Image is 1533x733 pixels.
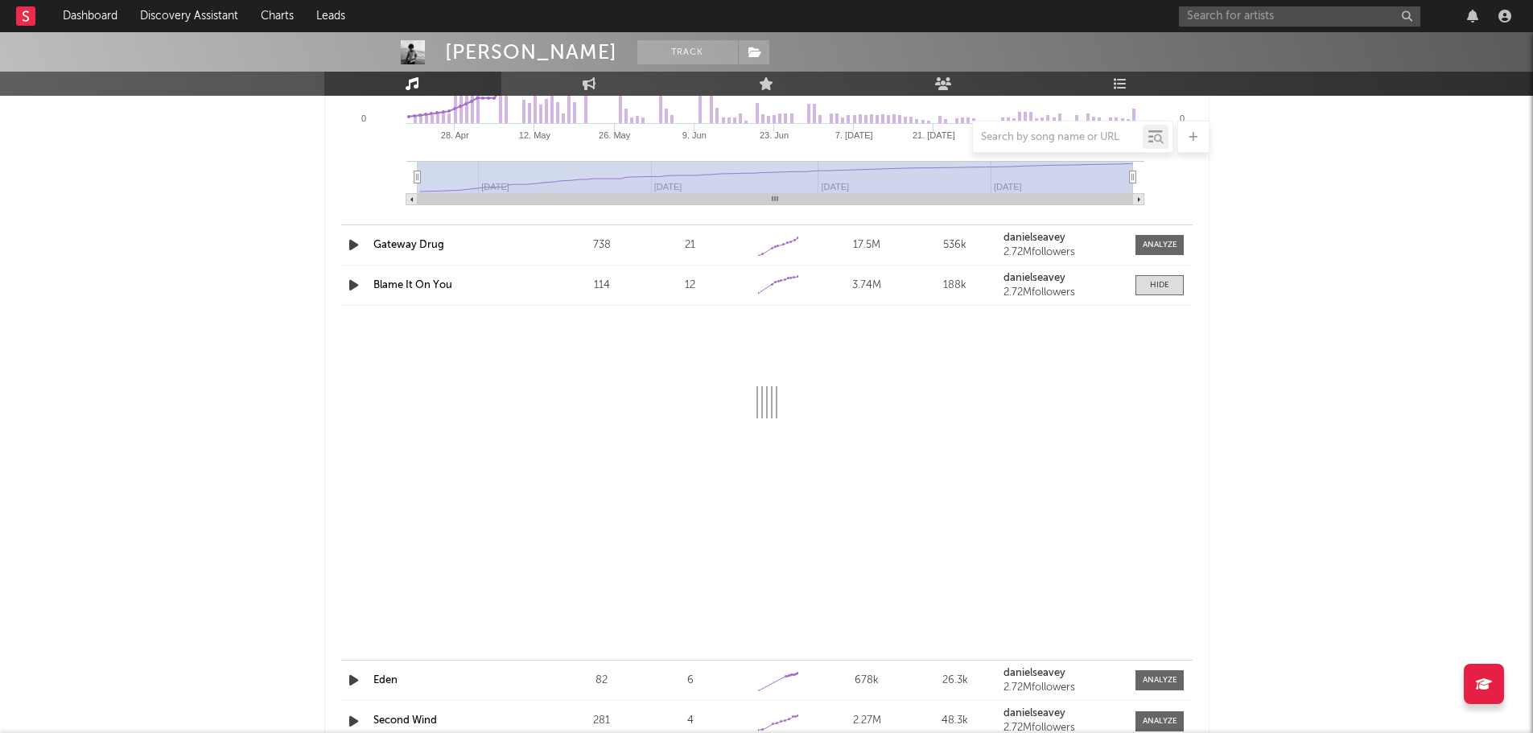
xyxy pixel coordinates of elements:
[1003,273,1065,283] strong: danielseavey
[1003,682,1124,694] div: 2.72M followers
[650,237,731,253] div: 21
[1003,273,1124,284] a: danielseavey
[1003,668,1065,678] strong: danielseavey
[445,40,617,64] div: [PERSON_NAME]
[826,713,907,729] div: 2.27M
[826,278,907,294] div: 3.74M
[562,673,642,689] div: 82
[562,278,642,294] div: 114
[562,237,642,253] div: 738
[1003,233,1124,244] a: danielseavey
[915,713,995,729] div: 48.3k
[562,713,642,729] div: 281
[361,113,365,123] text: 0
[826,673,907,689] div: 678k
[826,237,907,253] div: 17.5M
[1179,113,1184,123] text: 0
[1179,6,1420,27] input: Search for artists
[1003,708,1124,719] a: danielseavey
[650,278,731,294] div: 12
[915,237,995,253] div: 536k
[1003,708,1065,719] strong: danielseavey
[650,713,731,729] div: 4
[373,715,437,726] a: Second Wind
[1003,668,1124,679] a: danielseavey
[1003,287,1124,299] div: 2.72M followers
[373,240,444,250] a: Gateway Drug
[915,278,995,294] div: 188k
[1003,247,1124,258] div: 2.72M followers
[915,673,995,689] div: 26.3k
[973,131,1143,144] input: Search by song name or URL
[373,280,452,290] a: Blame It On You
[637,40,738,64] button: Track
[650,673,731,689] div: 6
[1003,233,1065,243] strong: danielseavey
[373,675,398,686] a: Eden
